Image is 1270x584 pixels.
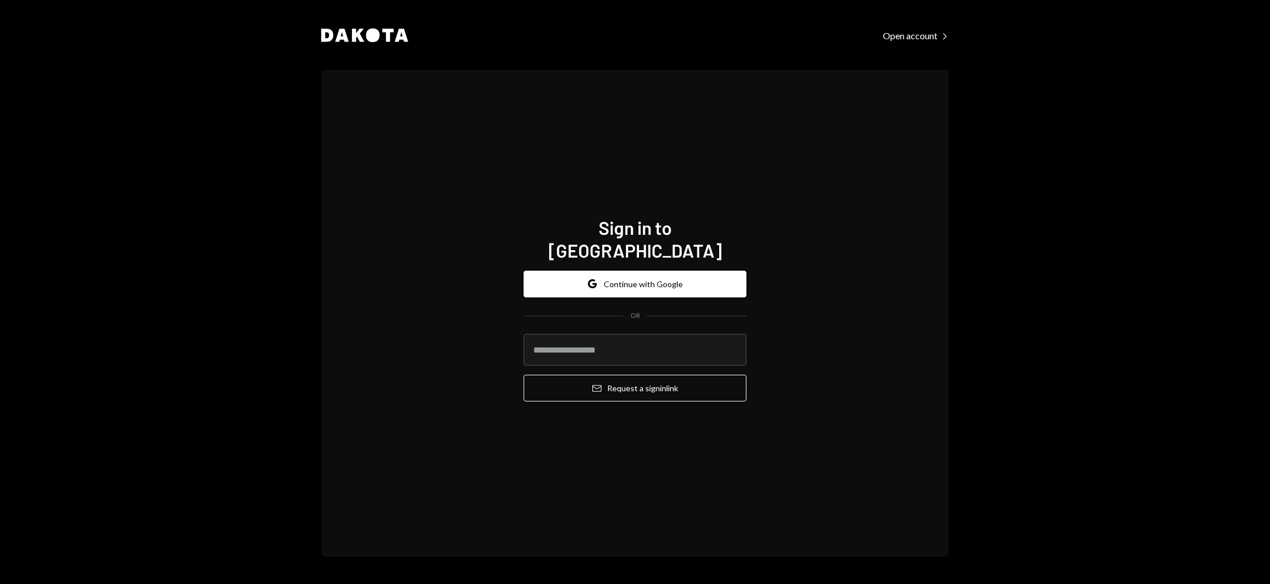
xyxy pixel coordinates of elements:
[524,271,746,297] button: Continue with Google
[630,311,640,321] div: OR
[883,29,949,42] a: Open account
[524,375,746,401] button: Request a signinlink
[883,30,949,42] div: Open account
[524,216,746,262] h1: Sign in to [GEOGRAPHIC_DATA]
